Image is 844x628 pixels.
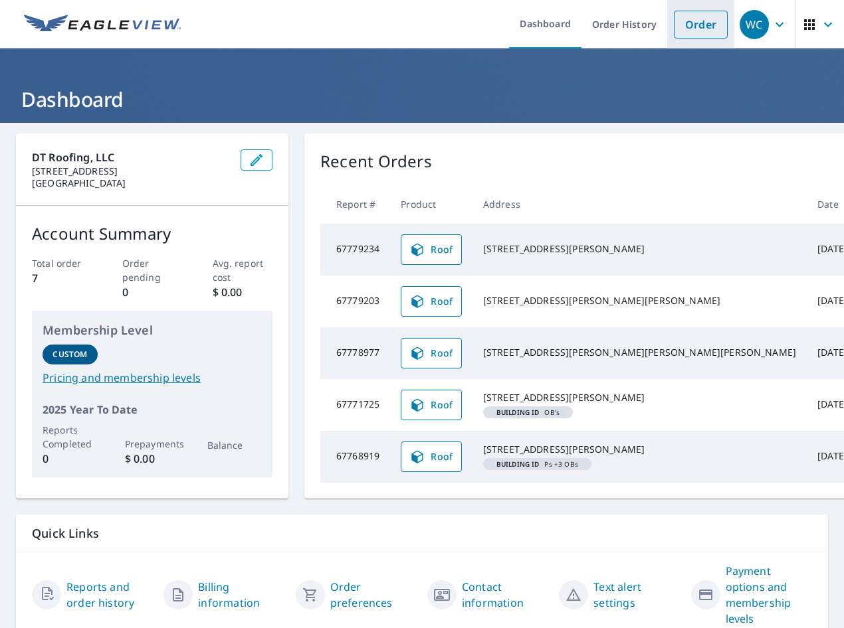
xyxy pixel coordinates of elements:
[593,579,680,611] a: Text alert settings
[740,10,769,39] div: WC
[320,185,390,224] th: Report #
[213,256,273,284] p: Avg. report cost
[66,579,153,611] a: Reports and order history
[674,11,728,39] a: Order
[32,525,812,542] p: Quick Links
[401,338,462,368] a: Roof
[24,15,181,35] img: EV Logo
[32,222,272,246] p: Account Summary
[125,437,180,451] p: Prepayments
[43,402,262,418] p: 2025 Year To Date
[213,284,273,300] p: $ 0.00
[320,224,390,275] td: 67779234
[320,275,390,327] td: 67779203
[409,449,453,465] span: Roof
[496,461,540,467] em: Building ID
[496,409,540,416] em: Building ID
[483,294,796,307] div: [STREET_ADDRESS][PERSON_NAME][PERSON_NAME]
[32,149,230,165] p: DT Roofing, LLC
[43,321,262,339] p: Membership Level
[483,443,796,456] div: [STREET_ADDRESS][PERSON_NAME]
[409,242,453,258] span: Roof
[43,370,262,386] a: Pricing and membership levels
[32,177,230,189] p: [GEOGRAPHIC_DATA]
[409,293,453,309] span: Roof
[462,579,548,611] a: Contact information
[320,379,390,431] td: 67771725
[122,256,183,284] p: Order pending
[488,461,586,467] span: Ps +3 OBs
[32,270,92,286] p: 7
[320,327,390,379] td: 67778977
[16,86,828,113] h1: Dashboard
[43,451,98,467] p: 0
[125,451,180,467] p: $ 0.00
[409,397,453,413] span: Roof
[390,185,473,224] th: Product
[409,345,453,361] span: Roof
[483,391,796,404] div: [STREET_ADDRESS][PERSON_NAME]
[483,346,796,359] div: [STREET_ADDRESS][PERSON_NAME][PERSON_NAME][PERSON_NAME]
[32,165,230,177] p: [STREET_ADDRESS]
[401,390,462,420] a: Roof
[198,579,284,611] a: Billing information
[122,284,183,300] p: 0
[473,185,807,224] th: Address
[53,349,87,360] p: Custom
[330,579,417,611] a: Order preferences
[43,423,98,451] p: Reports Completed
[207,438,263,452] p: Balance
[401,286,462,317] a: Roof
[320,149,432,174] p: Recent Orders
[32,256,92,270] p: Total order
[726,563,812,627] a: Payment options and membership levels
[483,242,796,256] div: [STREET_ADDRESS][PERSON_NAME]
[401,441,462,472] a: Roof
[488,409,568,416] span: OB's
[320,431,390,483] td: 67768919
[401,234,462,265] a: Roof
